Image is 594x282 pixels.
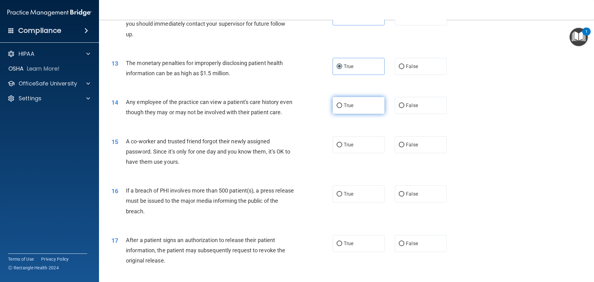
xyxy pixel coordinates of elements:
[27,65,60,72] p: Learn More!
[111,60,118,67] span: 13
[19,50,34,58] p: HIPAA
[19,80,77,87] p: OfficeSafe University
[399,103,404,108] input: False
[399,241,404,246] input: False
[7,50,90,58] a: HIPAA
[337,192,342,197] input: True
[406,63,418,69] span: False
[111,138,118,145] span: 15
[126,99,292,115] span: Any employee of the practice can view a patient's care history even though they may or may not be...
[126,237,285,264] span: After a patient signs an authorization to release their patient information, the patient may subs...
[8,256,34,262] a: Terms of Use
[399,192,404,197] input: False
[337,143,342,147] input: True
[8,65,24,72] p: OSHA
[406,142,418,148] span: False
[406,241,418,246] span: False
[126,60,283,76] span: The monetary penalties for improperly disclosing patient health information can be as high as $1....
[41,256,69,262] a: Privacy Policy
[111,187,118,195] span: 16
[344,241,353,246] span: True
[585,32,588,40] div: 1
[8,265,59,271] span: Ⓒ Rectangle Health 2024
[344,191,353,197] span: True
[7,95,90,102] a: Settings
[399,143,404,147] input: False
[18,26,61,35] h4: Compliance
[337,241,342,246] input: True
[406,191,418,197] span: False
[344,142,353,148] span: True
[7,80,90,87] a: OfficeSafe University
[344,102,353,108] span: True
[7,7,92,19] img: PMB logo
[111,99,118,106] span: 14
[344,63,353,69] span: True
[126,10,293,37] span: If you suspect that someone is violating the practice's privacy policy you should immediately con...
[337,103,342,108] input: True
[406,102,418,108] span: False
[19,95,41,102] p: Settings
[126,138,290,165] span: A co-worker and trusted friend forgot their newly assigned password. Since it’s only for one day ...
[570,28,588,46] button: Open Resource Center, 1 new notification
[111,237,118,244] span: 17
[126,187,294,214] span: If a breach of PHI involves more than 500 patient(s), a press release must be issued to the major...
[399,64,404,69] input: False
[337,64,342,69] input: True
